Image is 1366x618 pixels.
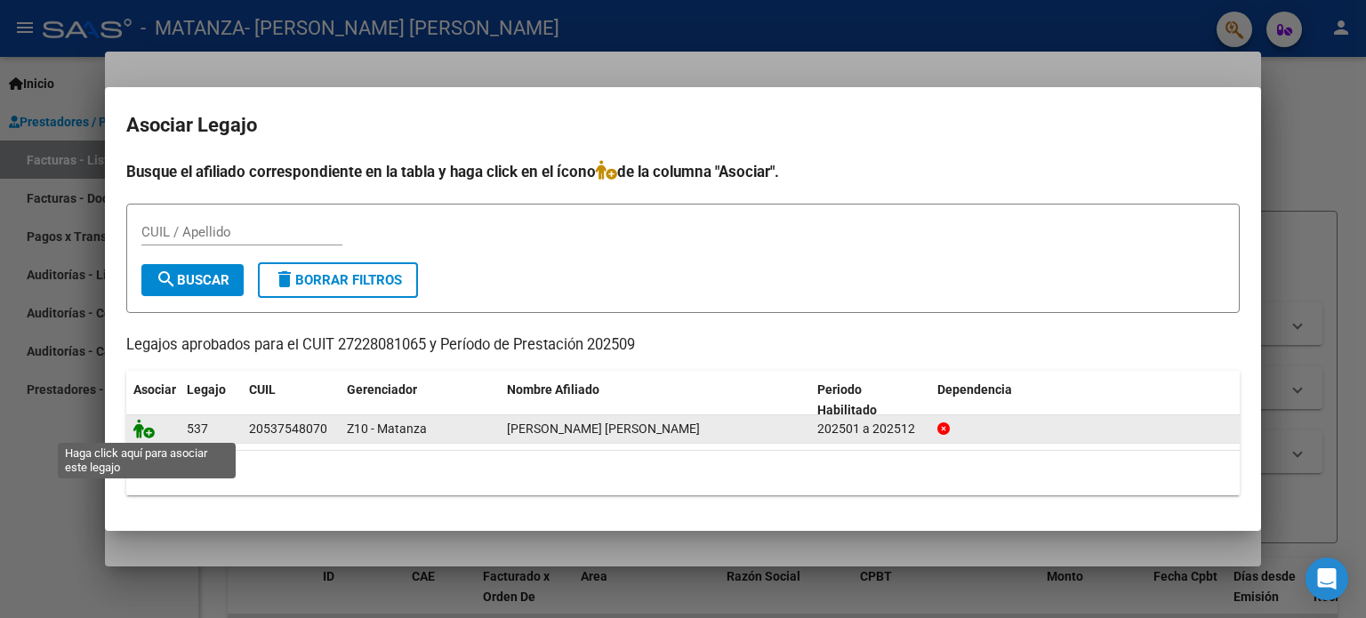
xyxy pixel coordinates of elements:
p: Legajos aprobados para el CUIT 27228081065 y Período de Prestación 202509 [126,334,1240,357]
datatable-header-cell: Nombre Afiliado [500,371,810,429]
div: Open Intercom Messenger [1306,558,1348,600]
mat-icon: search [156,269,177,290]
span: MIGUEL RAMIREZ TICIANO SANTINO [507,421,700,436]
span: Z10 - Matanza [347,421,427,436]
mat-icon: delete [274,269,295,290]
span: Borrar Filtros [274,272,402,288]
span: Buscar [156,272,229,288]
div: 1 registros [126,451,1240,495]
span: Asociar [133,382,176,397]
h4: Busque el afiliado correspondiente en la tabla y haga click en el ícono de la columna "Asociar". [126,160,1240,183]
span: Dependencia [937,382,1012,397]
datatable-header-cell: Gerenciador [340,371,500,429]
datatable-header-cell: CUIL [242,371,340,429]
span: CUIL [249,382,276,397]
div: 20537548070 [249,419,327,439]
datatable-header-cell: Asociar [126,371,180,429]
datatable-header-cell: Periodo Habilitado [810,371,930,429]
span: Gerenciador [347,382,417,397]
button: Buscar [141,264,244,296]
span: Nombre Afiliado [507,382,599,397]
span: 537 [187,421,208,436]
span: Periodo Habilitado [817,382,877,417]
datatable-header-cell: Legajo [180,371,242,429]
div: 202501 a 202512 [817,419,923,439]
h2: Asociar Legajo [126,108,1240,142]
span: Legajo [187,382,226,397]
datatable-header-cell: Dependencia [930,371,1241,429]
button: Borrar Filtros [258,262,418,298]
